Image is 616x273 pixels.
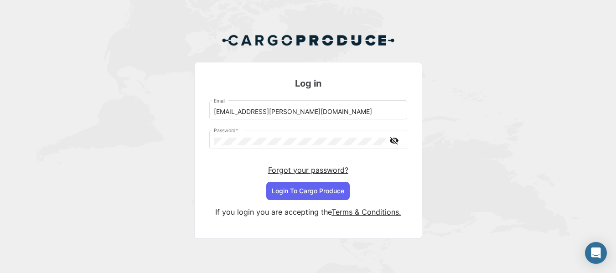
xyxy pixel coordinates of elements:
[268,165,348,175] a: Forgot your password?
[585,242,607,264] div: Abrir Intercom Messenger
[389,135,400,146] mat-icon: visibility_off
[222,29,395,51] img: Cargo Produce Logo
[331,207,401,216] a: Terms & Conditions.
[215,207,331,216] span: If you login you are accepting the
[209,77,407,90] h3: Log in
[214,108,402,116] input: Email
[266,182,350,200] button: Login To Cargo Produce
